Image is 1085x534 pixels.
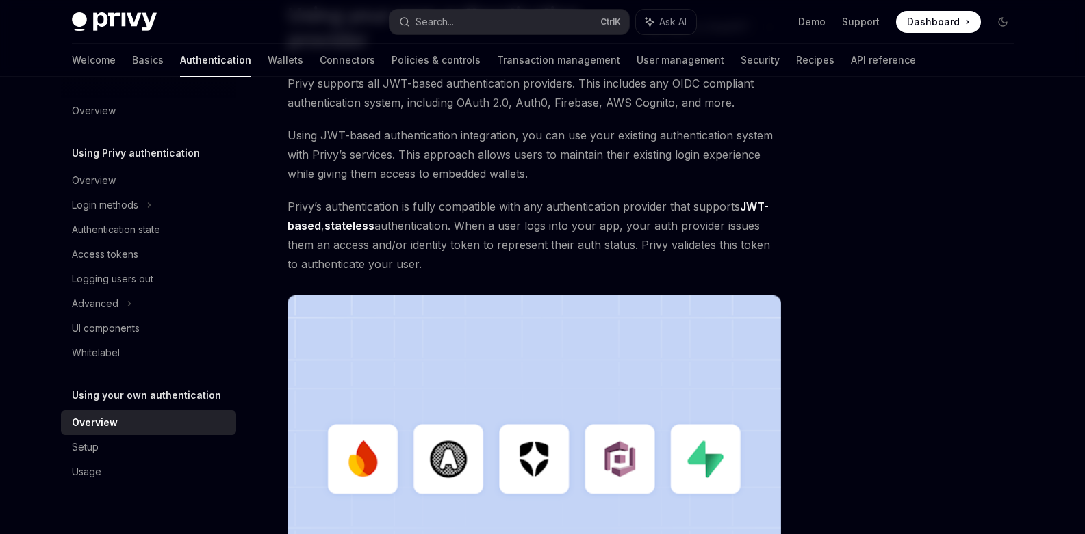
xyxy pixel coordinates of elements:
span: Using JWT-based authentication integration, you can use your existing authentication system with ... [288,126,781,183]
a: stateless [324,219,374,233]
div: Access tokens [72,246,138,263]
div: Setup [72,439,99,455]
a: User management [637,44,724,77]
a: Transaction management [497,44,620,77]
div: Advanced [72,295,118,312]
h5: Using your own authentication [72,387,221,403]
div: Logging users out [72,271,153,287]
a: Dashboard [896,11,981,33]
a: Whitelabel [61,341,236,365]
a: Usage [61,459,236,484]
button: Search...CtrlK [390,10,629,34]
div: Authentication state [72,222,160,238]
a: Welcome [72,44,116,77]
div: Overview [72,172,116,189]
div: UI components [72,320,140,336]
h5: Using Privy authentication [72,145,200,161]
a: Policies & controls [392,44,481,77]
span: Ctrl K [600,16,621,27]
a: UI components [61,316,236,341]
div: Overview [72,414,118,431]
span: Dashboard [907,15,960,29]
a: Authentication [180,44,251,77]
a: Connectors [320,44,375,77]
img: dark logo [72,12,157,31]
a: Demo [798,15,826,29]
div: Usage [72,464,101,480]
a: Logging users out [61,267,236,291]
a: Basics [132,44,164,77]
a: API reference [851,44,916,77]
div: Login methods [72,197,138,213]
a: Overview [61,410,236,435]
button: Toggle dark mode [992,11,1014,33]
span: Ask AI [659,15,687,29]
a: Overview [61,98,236,123]
div: Whitelabel [72,345,120,361]
a: Recipes [796,44,834,77]
a: Overview [61,168,236,193]
a: Setup [61,435,236,459]
a: Wallets [268,44,303,77]
div: Overview [72,103,116,119]
a: Security [741,44,780,77]
a: Authentication state [61,217,236,242]
span: Privy supports all JWT-based authentication providers. This includes any OIDC compliant authentic... [288,74,781,112]
div: Search... [416,14,454,30]
a: Access tokens [61,242,236,267]
a: Support [842,15,880,29]
button: Ask AI [636,10,696,34]
span: Privy’s authentication is fully compatible with any authentication provider that supports , authe... [288,197,781,273]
